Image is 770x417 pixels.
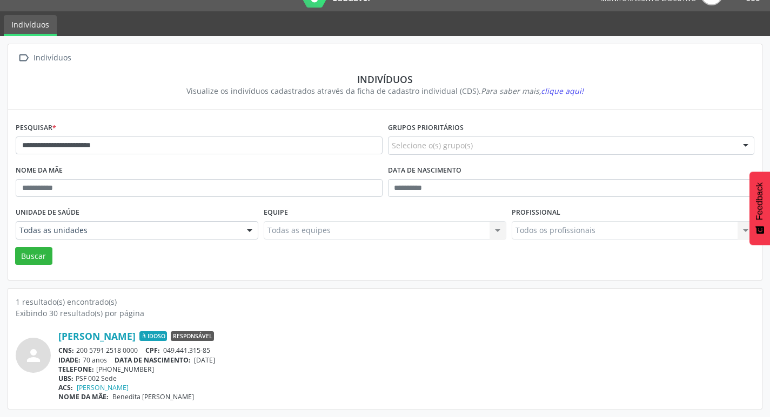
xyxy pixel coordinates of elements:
[58,346,74,355] span: CNS:
[145,346,160,355] span: CPF:
[512,204,560,221] label: Profissional
[16,50,73,66] a:  Indivíduos
[58,356,754,365] div: 70 anos
[58,392,109,401] span: NOME DA MÃE:
[58,346,754,355] div: 200 5791 2518 0000
[4,15,57,36] a: Indivíduos
[171,331,214,341] span: Responsável
[23,85,747,97] div: Visualize os indivíduos cadastrados através da ficha de cadastro individual (CDS).
[23,73,747,85] div: Indivíduos
[16,50,31,66] i: 
[541,86,584,96] span: clique aqui!
[755,182,765,220] span: Feedback
[31,50,73,66] div: Indivíduos
[16,162,63,179] label: Nome da mãe
[58,365,754,374] div: [PHONE_NUMBER]
[16,204,79,221] label: Unidade de saúde
[19,225,236,236] span: Todas as unidades
[58,383,73,392] span: ACS:
[481,86,584,96] i: Para saber mais,
[388,162,461,179] label: Data de nascimento
[58,356,81,365] span: IDADE:
[16,307,754,319] div: Exibindo 30 resultado(s) por página
[139,331,167,341] span: Idoso
[749,172,770,245] button: Feedback - Mostrar pesquisa
[77,383,129,392] a: [PERSON_NAME]
[194,356,215,365] span: [DATE]
[15,247,52,265] button: Buscar
[58,365,94,374] span: TELEFONE:
[163,346,210,355] span: 049.441.315-85
[392,140,473,151] span: Selecione o(s) grupo(s)
[16,120,56,136] label: Pesquisar
[115,356,191,365] span: DATA DE NASCIMENTO:
[24,346,43,365] i: person
[58,374,754,383] div: PSF 002 Sede
[264,204,288,221] label: Equipe
[58,330,136,342] a: [PERSON_NAME]
[112,392,194,401] span: Benedita [PERSON_NAME]
[16,296,754,307] div: 1 resultado(s) encontrado(s)
[58,374,73,383] span: UBS:
[388,120,464,136] label: Grupos prioritários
